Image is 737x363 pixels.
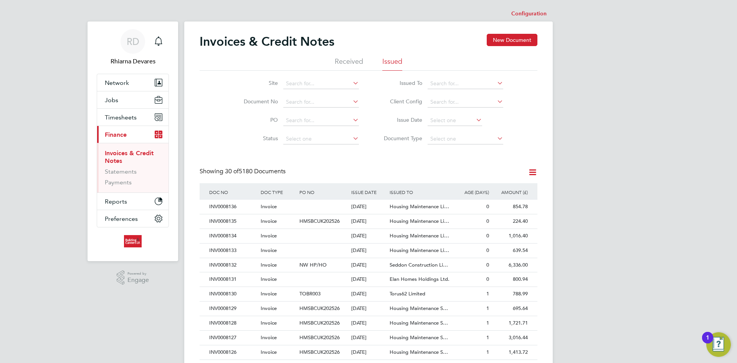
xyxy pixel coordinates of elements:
div: DOC TYPE [259,183,297,201]
span: Seddon Construction Li… [390,262,448,268]
input: Search for... [428,78,503,89]
span: 0 [486,232,489,239]
span: HMSBCUK202526 [299,218,340,224]
div: Showing [200,167,287,176]
span: RD [127,36,139,46]
div: [DATE] [349,229,388,243]
span: 0 [486,262,489,268]
div: 1,721.71 [491,316,530,330]
div: [DATE] [349,272,388,287]
div: [DATE] [349,302,388,316]
a: Powered byEngage [117,270,149,285]
span: Finance [105,131,127,138]
span: HMSBCUK202526 [299,320,340,326]
span: Preferences [105,215,138,222]
label: Document No [234,98,278,105]
a: Payments [105,179,132,186]
div: INV0008134 [207,229,259,243]
span: Engage [127,277,149,283]
span: Housing Maintenance Li… [390,218,449,224]
div: [DATE] [349,287,388,301]
label: Document Type [378,135,422,142]
div: [DATE] [349,345,388,360]
button: Finance [97,126,169,143]
span: Network [105,79,129,86]
span: 1 [486,290,489,297]
span: 1 [486,349,489,355]
div: INV0008133 [207,244,259,258]
span: Invoice [261,349,277,355]
div: 1,016.40 [491,229,530,243]
input: Select one [283,134,359,144]
span: 0 [486,247,489,254]
div: INV0008132 [207,258,259,272]
span: Invoice [261,203,277,210]
button: Open Resource Center, 1 new notification [706,332,731,357]
h2: Invoices & Credit Notes [200,34,334,49]
span: 0 [486,218,489,224]
div: INV0008135 [207,214,259,229]
div: DOC NO [207,183,259,201]
span: Invoice [261,262,277,268]
span: 30 of [225,167,239,175]
span: Invoice [261,276,277,282]
div: 1 [706,338,709,348]
span: 1 [486,334,489,341]
input: Search for... [283,78,359,89]
div: [DATE] [349,244,388,258]
div: 639.54 [491,244,530,258]
span: Invoice [261,320,277,326]
span: Housing Maintenance Li… [390,247,449,254]
div: 695.64 [491,302,530,316]
span: Invoice [261,232,277,239]
span: 0 [486,203,489,210]
div: [DATE] [349,200,388,214]
div: INV0008129 [207,302,259,316]
div: INV0008130 [207,287,259,301]
span: HMSBCUK202526 [299,305,340,312]
div: INV0008127 [207,331,259,345]
span: Invoice [261,247,277,254]
div: [DATE] [349,214,388,229]
li: Issued [382,57,402,71]
li: Configuration [511,6,547,22]
span: TOBR003 [299,290,321,297]
div: AMOUNT (£) [491,183,530,201]
label: PO [234,116,278,123]
div: ISSUED TO [388,183,452,201]
div: AGE (DAYS) [452,183,491,201]
a: RDRhiarna Devares [97,29,169,66]
span: Torus62 Limited [390,290,425,297]
button: Preferences [97,210,169,227]
button: New Document [487,34,537,46]
span: 1 [486,320,489,326]
span: HMSBCUK202526 [299,349,340,355]
div: 1,413.72 [491,345,530,360]
span: Housing Maintenance S… [390,320,448,326]
span: 1 [486,305,489,312]
div: [DATE] [349,331,388,345]
span: Invoice [261,290,277,297]
label: Client Config [378,98,422,105]
div: INV0008128 [207,316,259,330]
span: 5180 Documents [225,167,286,175]
div: 6,336.00 [491,258,530,272]
span: Powered by [127,270,149,277]
label: Issued To [378,80,422,86]
span: Timesheets [105,114,137,121]
div: [DATE] [349,316,388,330]
span: Housing Maintenance S… [390,305,448,312]
input: Search for... [283,115,359,126]
li: Received [335,57,363,71]
input: Select one [428,115,482,126]
span: Housing Maintenance S… [390,334,448,341]
div: INV0008126 [207,345,259,360]
span: Invoice [261,334,277,341]
span: Rhiarna Devares [97,57,169,66]
button: Network [97,74,169,91]
div: ISSUE DATE [349,183,388,201]
a: Go to home page [97,235,169,247]
span: Jobs [105,96,118,104]
img: buildingcareersuk-logo-retina.png [124,235,141,247]
div: 3,016.44 [491,331,530,345]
